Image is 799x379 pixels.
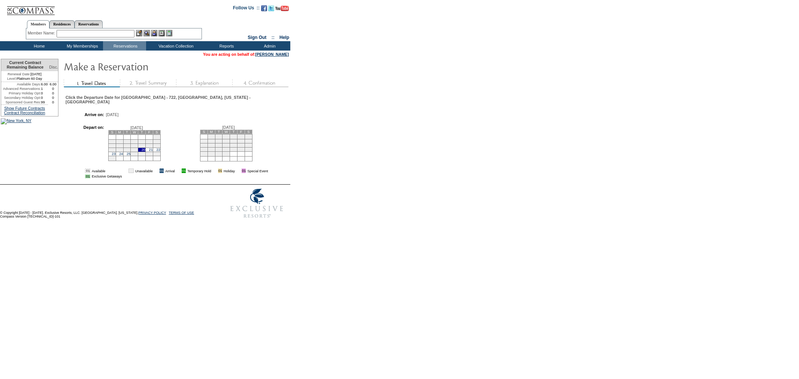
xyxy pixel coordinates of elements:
td: 0 [48,87,58,91]
img: i.gif [123,169,127,173]
a: Become our fan on Facebook [261,7,267,12]
td: 6.00 [48,82,58,87]
td: 0 [41,91,48,95]
a: 24 [119,152,123,156]
td: 01 [160,169,164,173]
a: Residences [49,20,75,28]
span: Disc. [49,65,58,69]
td: 7 [200,139,208,143]
img: Subscribe to our YouTube Channel [275,6,289,11]
td: 22 [208,147,215,151]
td: 13 [245,139,252,143]
td: 1 [41,87,48,91]
td: T [230,130,237,134]
td: 27 [245,147,252,151]
img: Follow us on Twitter [268,5,274,11]
img: Reservations [158,30,165,36]
td: 29 [208,151,215,156]
td: 21 [200,147,208,151]
td: 30 [215,151,223,156]
td: Unavailable [135,169,153,173]
td: F [146,130,153,134]
td: 11 [230,139,237,143]
td: Platinum 60 Day [1,76,48,82]
td: 20 [138,148,146,152]
td: 0 [48,100,58,104]
td: M [208,130,215,134]
td: 2 [215,134,223,139]
td: 23 [215,147,223,151]
td: 25 [230,147,237,151]
td: 9 [108,143,116,148]
td: 01 [85,169,90,173]
td: 24 [223,147,230,151]
td: Advanced Reservations: [1,87,41,91]
td: W [131,130,138,134]
td: 17 [116,148,123,152]
td: 15 [208,143,215,147]
td: T [123,130,131,134]
td: 0 [48,95,58,100]
td: 18 [230,143,237,147]
td: Follow Us :: [233,4,260,13]
a: PRIVACY POLICY [138,211,166,215]
a: Show Future Contracts [4,106,45,110]
td: Special Event [247,169,268,173]
span: Renewal Date: [7,72,30,76]
a: 21 [149,148,153,152]
div: Member Name: [28,30,57,36]
a: 25 [127,152,130,156]
td: Arrive on: [69,112,104,117]
td: 11 [123,143,131,148]
td: 14 [200,143,208,147]
img: i.gif [154,169,158,173]
td: 13 [138,143,146,148]
td: 2 [108,139,116,143]
td: 3 [116,139,123,143]
td: Secondary Holiday Opt: [1,95,41,100]
a: Subscribe to our YouTube Channel [275,7,289,12]
td: 8 [208,139,215,143]
td: Sponsored Guest Res: [1,100,41,104]
a: Contract Reconciliation [4,110,45,115]
td: 12 [131,143,138,148]
img: i.gif [213,169,217,173]
td: 0 [48,91,58,95]
span: :: [272,35,275,40]
td: 15 [153,143,160,148]
td: 16 [108,148,116,152]
td: Reports [204,41,247,51]
td: 6.00 [41,82,48,87]
td: 10 [223,139,230,143]
td: S [108,130,116,134]
img: Become our fan on Facebook [261,5,267,11]
td: 01 [85,175,90,178]
td: W [223,130,230,134]
td: 3 [223,134,230,139]
img: View [143,30,150,36]
td: 01 [242,169,246,173]
img: step1_state2.gif [64,79,120,87]
a: [PERSON_NAME] [255,52,289,57]
td: S [245,130,252,134]
img: step4_state1.gif [232,79,288,87]
span: [DATE] [222,125,235,130]
td: 5 [237,134,245,139]
td: Depart on: [69,125,104,163]
a: Help [279,35,289,40]
td: T [138,130,146,134]
td: 29 [153,152,160,156]
img: New York, NY [1,118,31,124]
img: i.gif [236,169,240,173]
td: Arrival [165,169,175,173]
td: 19 [237,143,245,147]
td: 6 [138,139,146,143]
td: 17 [223,143,230,147]
td: Holiday [224,169,235,173]
img: Exclusive Resorts [223,185,290,222]
td: 1 [153,134,160,139]
td: Current Contract Remaining Balance [1,59,48,71]
img: b_calculator.gif [166,30,172,36]
img: i.gif [176,169,180,173]
td: 10 [116,143,123,148]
